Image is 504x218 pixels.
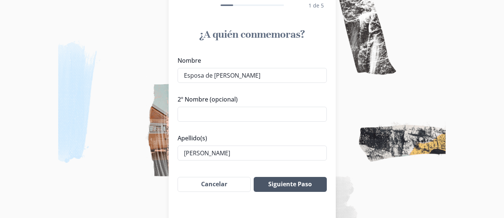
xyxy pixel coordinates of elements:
label: Apellido(s) [178,134,322,143]
label: 2º Nombre (opcional) [178,95,322,104]
h1: ¿A quién conmemoras? [178,28,327,41]
button: Siguiente Paso [254,177,326,192]
span: 1 de 5 [309,2,324,9]
label: Nombre [178,56,322,65]
button: Cancelar [178,177,251,192]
